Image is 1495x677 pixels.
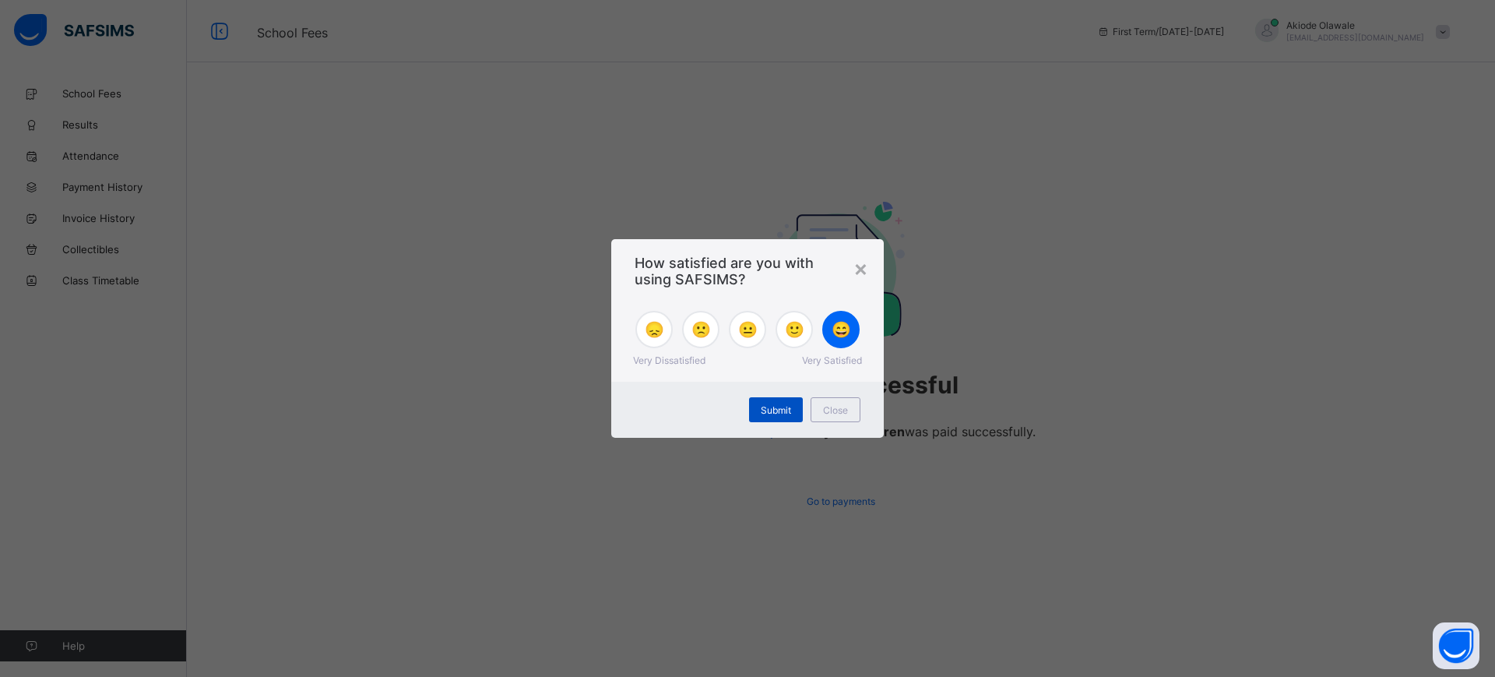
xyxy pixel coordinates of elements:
[832,320,851,339] span: 😄
[823,404,848,416] span: Close
[633,354,705,366] span: Very Dissatisfied
[1433,622,1479,669] button: Open asap
[853,255,868,281] div: ×
[645,320,664,339] span: 😞
[761,404,791,416] span: Submit
[802,354,862,366] span: Very Satisfied
[738,320,758,339] span: 😐
[691,320,711,339] span: 🙁
[785,320,804,339] span: 🙂
[635,255,860,287] span: How satisfied are you with using SAFSIMS?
